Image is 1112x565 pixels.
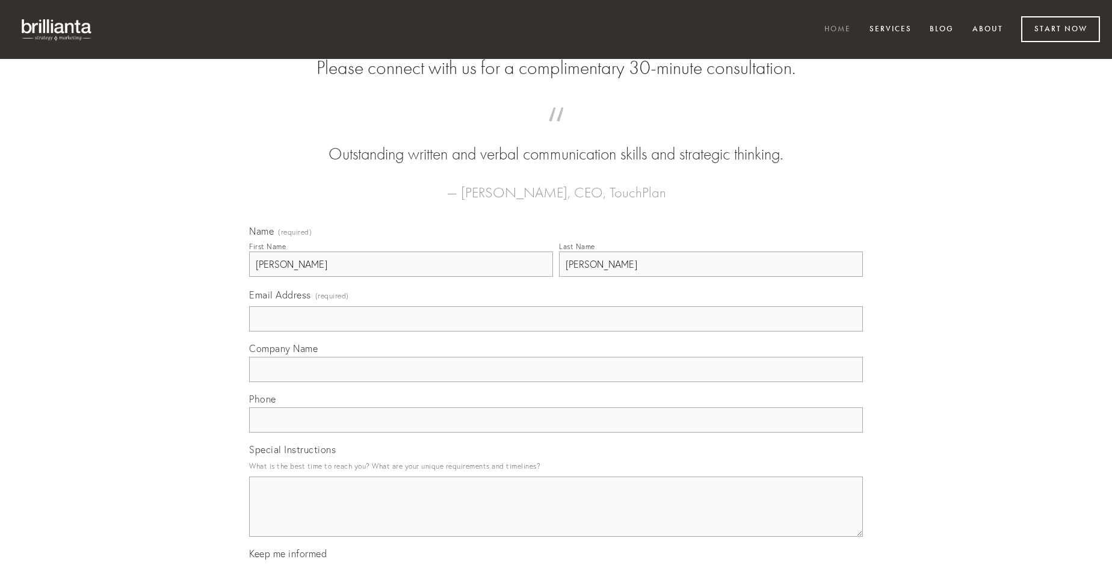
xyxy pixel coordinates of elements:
[249,458,863,474] p: What is the best time to reach you? What are your unique requirements and timelines?
[1021,16,1100,42] a: Start Now
[268,166,844,205] figcaption: — [PERSON_NAME], CEO, TouchPlan
[922,20,962,40] a: Blog
[249,393,276,405] span: Phone
[12,12,102,47] img: brillianta - research, strategy, marketing
[249,57,863,79] h2: Please connect with us for a complimentary 30-minute consultation.
[559,242,595,251] div: Last Name
[249,342,318,354] span: Company Name
[278,229,312,236] span: (required)
[862,20,919,40] a: Services
[315,288,349,304] span: (required)
[268,119,844,166] blockquote: Outstanding written and verbal communication skills and strategic thinking.
[249,225,274,237] span: Name
[249,548,327,560] span: Keep me informed
[817,20,859,40] a: Home
[249,289,311,301] span: Email Address
[249,443,336,455] span: Special Instructions
[249,242,286,251] div: First Name
[268,119,844,143] span: “
[965,20,1011,40] a: About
